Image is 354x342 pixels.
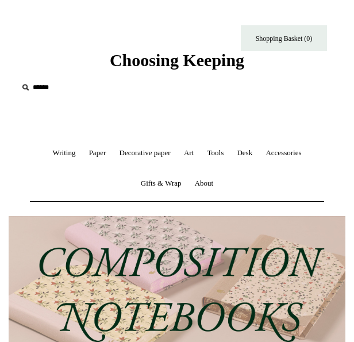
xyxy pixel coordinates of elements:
a: Decorative paper [114,138,176,168]
a: Art [178,138,199,168]
a: About [189,168,220,199]
a: Desk [231,138,258,168]
a: Shopping Basket (0) [241,25,327,51]
a: Gifts & Wrap [135,168,187,199]
a: Choosing Keeping [110,60,244,68]
a: Paper [83,138,112,168]
a: Accessories [260,138,307,168]
a: Tools [201,138,229,168]
a: Writing [47,138,81,168]
span: Choosing Keeping [110,51,244,70]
